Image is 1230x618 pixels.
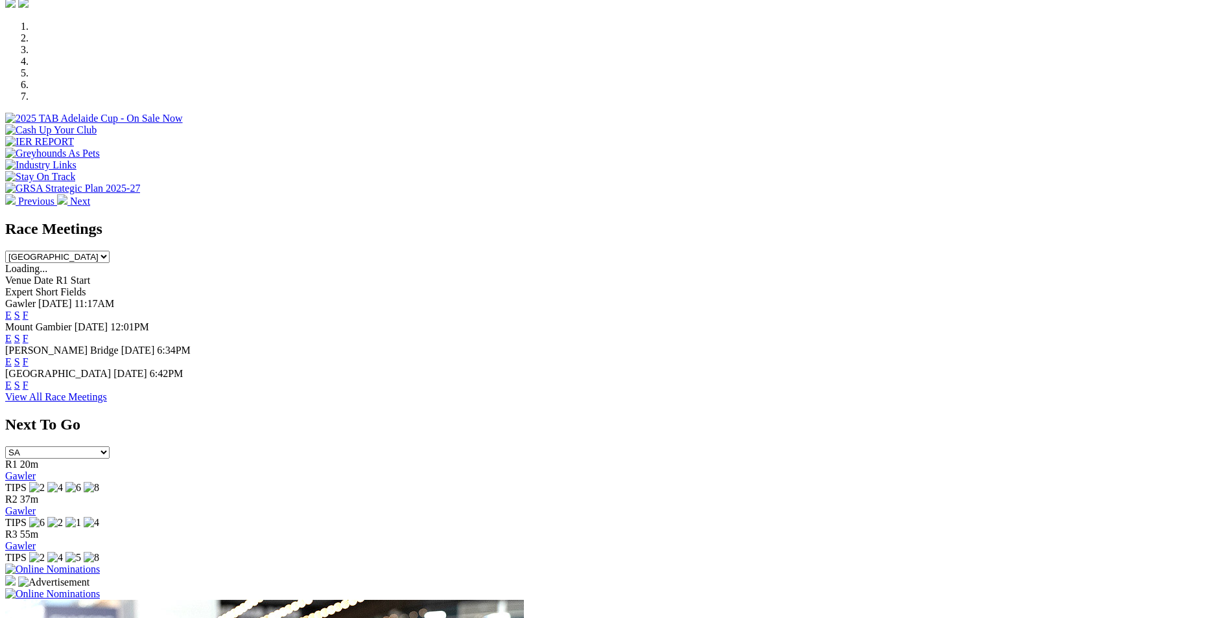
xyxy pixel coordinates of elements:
[23,356,29,367] a: F
[20,529,38,540] span: 55m
[5,540,36,551] a: Gawler
[5,171,75,183] img: Stay On Track
[29,517,45,529] img: 6
[5,286,33,297] span: Expert
[65,552,81,564] img: 5
[5,310,12,321] a: E
[5,391,107,402] a: View All Race Meetings
[84,552,99,564] img: 8
[84,517,99,529] img: 4
[5,124,97,136] img: Cash Up Your Club
[14,380,20,391] a: S
[34,275,53,286] span: Date
[5,575,16,586] img: 15187_Greyhounds_GreysPlayCentral_Resize_SA_WebsiteBanner_300x115_2025.jpg
[5,552,27,563] span: TIPS
[60,286,86,297] span: Fields
[47,517,63,529] img: 2
[5,588,100,600] img: Online Nominations
[65,517,81,529] img: 1
[121,345,155,356] span: [DATE]
[75,298,115,309] span: 11:17AM
[84,482,99,494] img: 8
[20,494,38,505] span: 37m
[5,345,119,356] span: [PERSON_NAME] Bridge
[23,310,29,321] a: F
[65,482,81,494] img: 6
[20,459,38,470] span: 20m
[5,333,12,344] a: E
[56,275,90,286] span: R1 Start
[110,321,149,332] span: 12:01PM
[5,298,36,309] span: Gawler
[5,380,12,391] a: E
[5,416,1225,433] h2: Next To Go
[5,505,36,516] a: Gawler
[113,368,147,379] span: [DATE]
[29,482,45,494] img: 2
[5,183,140,194] img: GRSA Strategic Plan 2025-27
[5,136,74,148] img: IER REPORT
[5,470,36,481] a: Gawler
[5,275,31,286] span: Venue
[38,298,72,309] span: [DATE]
[70,196,90,207] span: Next
[47,552,63,564] img: 4
[5,517,27,528] span: TIPS
[5,148,100,159] img: Greyhounds As Pets
[23,333,29,344] a: F
[5,482,27,493] span: TIPS
[5,494,18,505] span: R2
[5,159,77,171] img: Industry Links
[5,368,111,379] span: [GEOGRAPHIC_DATA]
[5,459,18,470] span: R1
[14,356,20,367] a: S
[5,220,1225,238] h2: Race Meetings
[5,321,72,332] span: Mount Gambier
[36,286,58,297] span: Short
[23,380,29,391] a: F
[18,196,54,207] span: Previous
[14,333,20,344] a: S
[5,356,12,367] a: E
[5,529,18,540] span: R3
[5,564,100,575] img: Online Nominations
[57,194,67,205] img: chevron-right-pager-white.svg
[18,577,89,588] img: Advertisement
[150,368,183,379] span: 6:42PM
[14,310,20,321] a: S
[157,345,191,356] span: 6:34PM
[5,196,57,207] a: Previous
[57,196,90,207] a: Next
[5,194,16,205] img: chevron-left-pager-white.svg
[29,552,45,564] img: 2
[75,321,108,332] span: [DATE]
[47,482,63,494] img: 4
[5,113,183,124] img: 2025 TAB Adelaide Cup - On Sale Now
[5,263,47,274] span: Loading...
